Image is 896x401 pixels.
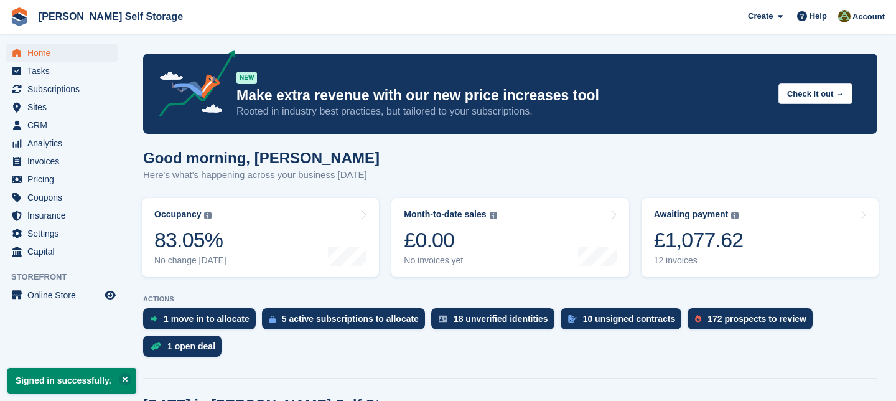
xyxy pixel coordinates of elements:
a: Occupancy 83.05% No change [DATE] [142,198,379,277]
div: Awaiting payment [654,209,729,220]
a: 172 prospects to review [688,308,819,336]
a: 10 unsigned contracts [561,308,688,336]
span: Create [748,10,773,22]
a: menu [6,189,118,206]
p: ACTIONS [143,295,877,303]
img: prospect-51fa495bee0391a8d652442698ab0144808aea92771e9ea1ae160a38d050c398.svg [695,315,701,323]
div: 12 invoices [654,255,744,266]
span: Storefront [11,271,124,283]
img: active_subscription_to_allocate_icon-d502201f5373d7db506a760aba3b589e785aa758c864c3986d89f69b8ff3... [269,315,276,323]
a: menu [6,243,118,260]
img: Karl [838,10,851,22]
a: Awaiting payment £1,077.62 12 invoices [642,198,879,277]
a: menu [6,134,118,152]
p: Signed in successfully. [7,368,136,394]
div: 5 active subscriptions to allocate [282,314,419,324]
span: Online Store [27,286,102,304]
span: Capital [27,243,102,260]
img: icon-info-grey-7440780725fd019a000dd9b08b2336e03edf1995a4989e88bcd33f0948082b44.svg [490,212,497,219]
img: verify_identity-adf6edd0f0f0b5bbfe63781bf79b02c33cf7c696d77639b501bdc392416b5a36.svg [439,315,447,323]
p: Here's what's happening across your business [DATE] [143,168,380,182]
div: Occupancy [154,209,201,220]
a: menu [6,171,118,188]
span: CRM [27,116,102,134]
a: menu [6,62,118,80]
p: Make extra revenue with our new price increases tool [236,87,768,105]
div: No change [DATE] [154,255,226,266]
a: 5 active subscriptions to allocate [262,308,431,336]
div: No invoices yet [404,255,497,266]
a: 1 open deal [143,336,228,363]
img: move_ins_to_allocate_icon-fdf77a2bb77ea45bf5b3d319d69a93e2d87916cf1d5bf7949dd705db3b84f3ca.svg [151,315,157,323]
a: menu [6,225,118,242]
span: Insurance [27,207,102,224]
span: Tasks [27,62,102,80]
a: Preview store [103,288,118,303]
img: price-adjustments-announcement-icon-8257ccfd72463d97f412b2fc003d46551f7dbcb40ab6d574587a9cd5c0d94... [149,50,236,121]
a: menu [6,153,118,170]
a: menu [6,286,118,304]
a: menu [6,98,118,116]
span: Sites [27,98,102,116]
span: Coupons [27,189,102,206]
a: menu [6,207,118,224]
div: £1,077.62 [654,227,744,253]
div: 1 move in to allocate [164,314,250,324]
h1: Good morning, [PERSON_NAME] [143,149,380,166]
span: Home [27,44,102,62]
span: Settings [27,225,102,242]
a: menu [6,44,118,62]
div: 18 unverified identities [454,314,548,324]
button: Check it out → [778,83,852,104]
a: menu [6,116,118,134]
div: NEW [236,72,257,84]
div: Month-to-date sales [404,209,486,220]
p: Rooted in industry best practices, but tailored to your subscriptions. [236,105,768,118]
div: £0.00 [404,227,497,253]
a: menu [6,80,118,98]
span: Invoices [27,153,102,170]
div: 1 open deal [167,341,215,351]
img: icon-info-grey-7440780725fd019a000dd9b08b2336e03edf1995a4989e88bcd33f0948082b44.svg [204,212,212,219]
img: contract_signature_icon-13c848040528278c33f63329250d36e43548de30e8caae1d1a13099fd9432cc5.svg [568,315,577,323]
span: Subscriptions [27,80,102,98]
img: deal-1b604bf984904fb50ccaf53a9ad4b4a5d6e5aea283cecdc64d6e3604feb123c2.svg [151,342,161,351]
span: Account [852,11,885,23]
img: stora-icon-8386f47178a22dfd0bd8f6a31ec36ba5ce8667c1dd55bd0f319d3a0aa187defe.svg [10,7,29,26]
img: icon-info-grey-7440780725fd019a000dd9b08b2336e03edf1995a4989e88bcd33f0948082b44.svg [731,212,739,219]
a: 1 move in to allocate [143,308,262,336]
span: Analytics [27,134,102,152]
div: 172 prospects to review [707,314,806,324]
span: Help [810,10,827,22]
div: 83.05% [154,227,226,253]
a: 18 unverified identities [431,308,561,336]
div: 10 unsigned contracts [583,314,676,324]
a: [PERSON_NAME] Self Storage [34,6,188,27]
a: Month-to-date sales £0.00 No invoices yet [391,198,628,277]
span: Pricing [27,171,102,188]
